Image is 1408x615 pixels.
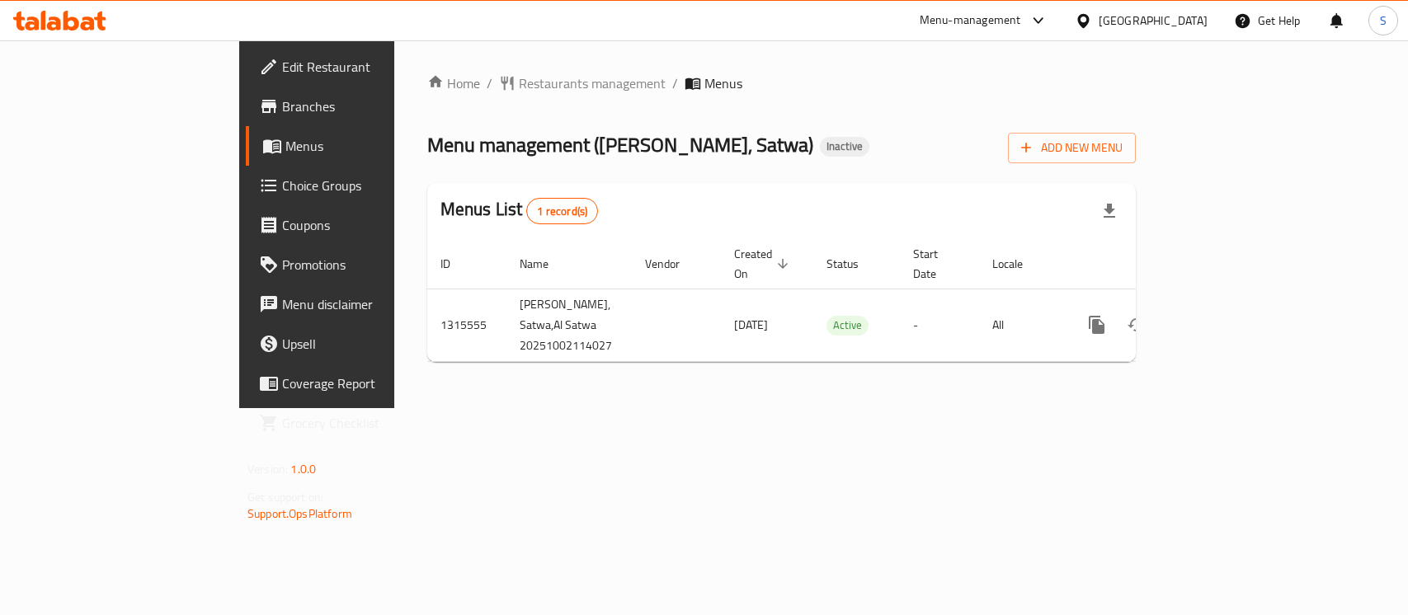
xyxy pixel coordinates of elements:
span: Get support on: [247,486,323,508]
li: / [672,73,678,93]
button: Add New Menu [1008,133,1136,163]
td: - [900,289,979,361]
a: Edit Restaurant [246,47,474,87]
span: S [1380,12,1387,30]
button: Change Status [1117,305,1156,345]
a: Menu disclaimer [246,284,474,324]
a: Promotions [246,245,474,284]
div: Export file [1090,191,1129,231]
span: Menus [285,136,461,156]
span: ID [440,254,472,274]
span: Status [826,254,880,274]
span: Grocery Checklist [282,413,461,433]
span: Menu management ( [PERSON_NAME], Satwa ) [427,126,813,163]
a: Upsell [246,324,474,364]
span: Start Date [913,244,959,284]
span: Branches [282,96,461,116]
a: Support.OpsPlatform [247,503,352,524]
div: Active [826,316,869,336]
span: Vendor [645,254,701,274]
a: Branches [246,87,474,126]
span: Created On [734,244,793,284]
span: 1 record(s) [527,204,597,219]
span: Menus [704,73,742,93]
td: All [979,289,1064,361]
span: Promotions [282,255,461,275]
span: Add New Menu [1021,138,1123,158]
span: Upsell [282,334,461,354]
span: Active [826,316,869,335]
div: Menu-management [920,11,1021,31]
span: Restaurants management [519,73,666,93]
li: / [487,73,492,93]
span: Coverage Report [282,373,461,393]
span: 1.0.0 [290,458,316,480]
div: [GEOGRAPHIC_DATA] [1099,12,1208,30]
a: Grocery Checklist [246,403,474,443]
div: Inactive [820,137,869,157]
h2: Menus List [440,197,598,224]
a: Menus [246,126,474,166]
button: more [1077,305,1117,345]
span: Menu disclaimer [282,294,461,314]
a: Coupons [246,205,474,245]
a: Coverage Report [246,364,474,403]
span: Coupons [282,215,461,235]
td: [PERSON_NAME], Satwa,Al Satwa 20251002114027 [506,289,632,361]
nav: breadcrumb [427,73,1136,93]
span: [DATE] [734,314,768,336]
span: Locale [992,254,1044,274]
span: Choice Groups [282,176,461,195]
span: Inactive [820,139,869,153]
span: Name [520,254,570,274]
div: Total records count [526,198,598,224]
span: Edit Restaurant [282,57,461,77]
a: Choice Groups [246,166,474,205]
table: enhanced table [427,239,1249,362]
th: Actions [1064,239,1249,289]
a: Restaurants management [499,73,666,93]
span: Version: [247,458,288,480]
